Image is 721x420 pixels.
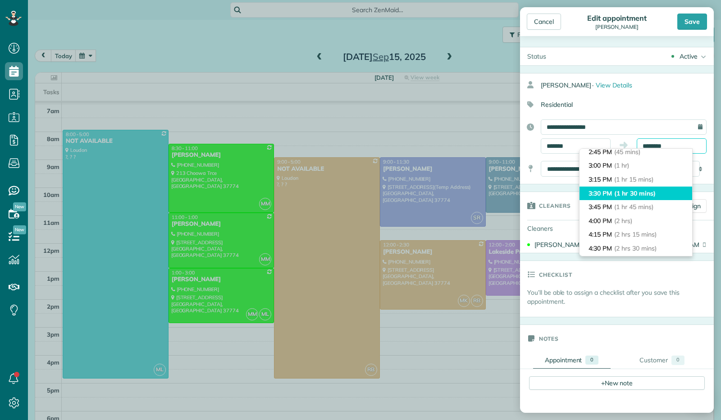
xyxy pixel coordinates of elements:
span: (1 hr 45 mins) [614,203,653,211]
li: 4:00 PM [580,214,692,228]
span: (1 hr 30 mins) [614,189,655,197]
div: Save [677,14,707,30]
h3: Cleaners [539,192,571,219]
li: 3:45 PM [580,200,692,214]
span: + [601,379,605,387]
span: New [13,225,26,234]
div: Appointment [545,356,582,365]
span: New [13,202,26,211]
div: [PERSON_NAME] [584,24,649,30]
span: · [592,81,593,89]
div: 0 [585,356,598,365]
li: 3:00 PM [580,159,692,173]
span: (2 hrs 15 mins) [614,230,656,238]
div: [PERSON_NAME] [534,240,604,249]
div: Residential [520,97,707,112]
h3: Checklist [539,261,572,288]
li: 3:15 PM [580,173,692,187]
div: Status [520,47,553,65]
div: Edit appointment [584,14,649,23]
h3: Notes [539,325,559,352]
div: Cancel [527,14,561,30]
li: 3:30 PM [580,187,692,201]
span: View Details [596,81,632,89]
div: New note [529,376,705,390]
li: 4:45 PM [580,255,692,269]
div: Cleaners [520,220,583,237]
div: 0 [671,356,684,365]
li: 4:15 PM [580,228,692,242]
div: Active [680,52,698,61]
li: 4:30 PM [580,242,692,256]
div: Customer [639,356,668,365]
span: (2 hrs 30 mins) [614,244,656,252]
span: (2 hrs) [614,217,632,225]
li: 2:45 PM [580,145,692,159]
div: [PERSON_NAME] [541,77,714,93]
span: (1 hr 15 mins) [614,175,653,183]
p: You’ll be able to assign a checklist after you save this appointment. [527,288,714,306]
span: (1 hr) [614,161,629,169]
span: (45 mins) [614,148,640,156]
